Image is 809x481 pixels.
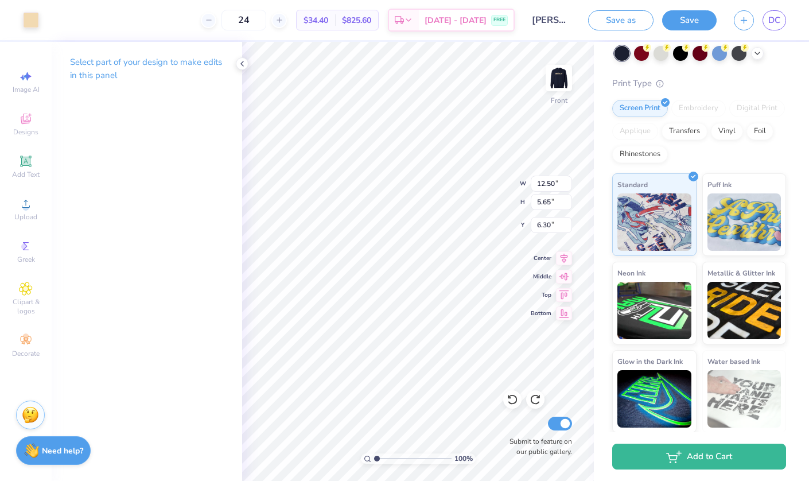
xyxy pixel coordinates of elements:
[17,255,35,264] span: Greek
[531,309,551,317] span: Bottom
[12,349,40,358] span: Decorate
[14,212,37,222] span: Upload
[551,95,567,106] div: Front
[425,14,487,26] span: [DATE] - [DATE]
[523,9,579,32] input: Untitled Design
[707,355,760,367] span: Water based Ink
[768,14,780,27] span: DC
[612,146,668,163] div: Rhinestones
[612,77,786,90] div: Print Type
[547,67,570,90] img: Front
[617,370,691,428] img: Glow in the Dark Ink
[617,355,683,367] span: Glow in the Dark Ink
[531,273,551,281] span: Middle
[342,14,371,26] span: $825.60
[662,123,707,140] div: Transfers
[612,123,658,140] div: Applique
[531,254,551,262] span: Center
[763,10,786,30] a: DC
[617,282,691,339] img: Neon Ink
[493,16,505,24] span: FREE
[662,10,717,30] button: Save
[671,100,726,117] div: Embroidery
[612,444,786,470] button: Add to Cart
[70,56,224,82] p: Select part of your design to make edits in this panel
[531,291,551,299] span: Top
[12,170,40,179] span: Add Text
[707,179,732,191] span: Puff Ink
[617,179,648,191] span: Standard
[711,123,743,140] div: Vinyl
[707,267,775,279] span: Metallic & Glitter Ink
[612,100,668,117] div: Screen Print
[617,267,645,279] span: Neon Ink
[746,123,773,140] div: Foil
[707,370,781,428] img: Water based Ink
[304,14,328,26] span: $34.40
[617,193,691,251] img: Standard
[707,282,781,339] img: Metallic & Glitter Ink
[13,127,38,137] span: Designs
[454,453,473,464] span: 100 %
[503,436,572,457] label: Submit to feature on our public gallery.
[729,100,785,117] div: Digital Print
[707,193,781,251] img: Puff Ink
[42,445,83,456] strong: Need help?
[221,10,266,30] input: – –
[588,10,654,30] button: Save as
[13,85,40,94] span: Image AI
[6,297,46,316] span: Clipart & logos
